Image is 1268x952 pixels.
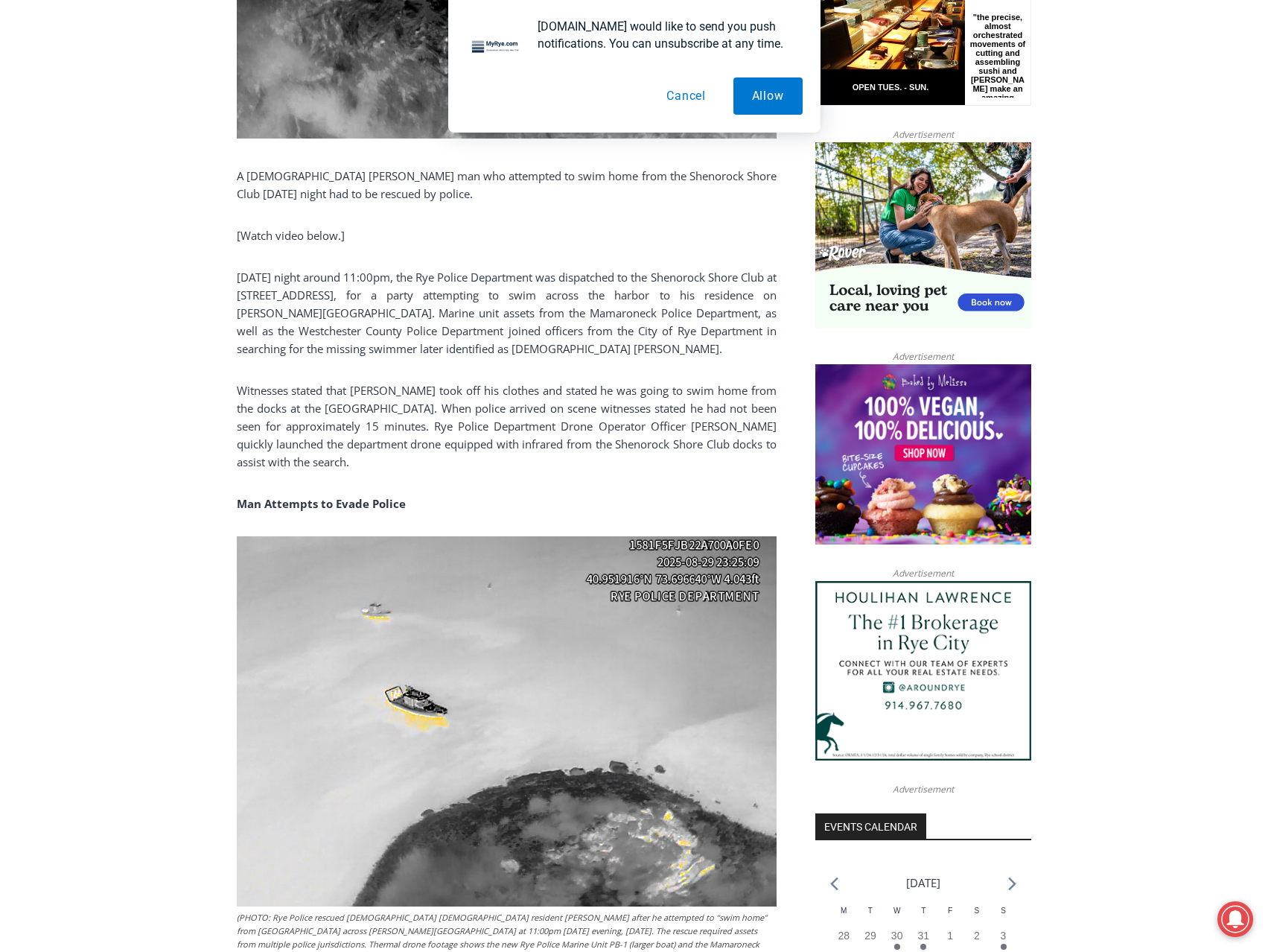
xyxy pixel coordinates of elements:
[864,930,876,942] time: 29
[442,4,538,68] a: Book [PERSON_NAME]'s Good Humor for Your Event
[894,944,900,950] em: Has events
[1001,944,1007,950] em: Has events
[1008,877,1016,891] a: Next month
[830,877,838,891] a: Previous month
[648,77,724,115] button: Cancel
[893,907,900,915] span: W
[857,905,884,928] div: Tuesday
[153,93,211,178] div: "the precise, almost orchestrated movements of cutting and assembling sushi and [PERSON_NAME] mak...
[990,905,1017,928] div: Sunday
[237,226,777,244] p: [Watch video below.]
[906,873,940,893] li: [DATE]
[948,907,952,915] span: F
[974,907,979,915] span: S
[237,167,777,203] p: A [DEMOGRAPHIC_DATA] [PERSON_NAME] man who attempted to swim home from the Shenorock Shore Club [...
[841,907,847,915] span: M
[920,944,926,950] em: Has events
[878,349,969,364] span: Advertisement
[884,905,911,928] div: Wednesday
[947,930,953,942] time: 1
[878,566,969,580] span: Advertisement
[453,16,518,57] h4: Book [PERSON_NAME]'s Good Humor for Your Event
[911,905,937,928] div: Thursday
[815,364,1031,545] img: Baked by Melissa
[878,782,969,796] span: Advertisement
[891,930,903,942] time: 30
[237,268,777,358] p: [DATE] night around 11:00pm, the Rye Police Department was dispatched to the Shenorock Shore Club...
[733,77,803,115] button: Allow
[466,18,526,77] img: notification icon
[237,381,777,471] p: Witnesses stated that [PERSON_NAME] took off his clothes and stated he was going to swim home fro...
[237,536,777,907] img: (PHOTO: Rye Police rescued 51 year old Rye resident Kenneth Niejadlik after he attempted to "swim...
[937,905,963,928] div: Friday
[918,930,930,942] time: 31
[830,905,857,928] div: Monday
[878,127,969,142] span: Advertisement
[921,907,925,915] span: T
[815,581,1031,761] img: Houlihan Lawrence The #1 Brokerage in Rye City
[815,813,926,839] h2: Events Calendar
[868,907,873,915] span: T
[963,905,990,928] div: Saturday
[237,496,406,511] strong: Man Attempts to Evade Police
[1001,907,1006,915] span: S
[974,930,980,942] time: 2
[526,18,803,52] div: [DOMAIN_NAME] would like to send you push notifications. You can unsubscribe at any time.
[1001,930,1007,942] time: 3
[4,153,146,210] span: Open Tues. - Sun. [PHONE_NUMBER]
[1,150,150,185] a: Open Tues. - Sun. [PHONE_NUMBER]
[838,930,850,942] time: 28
